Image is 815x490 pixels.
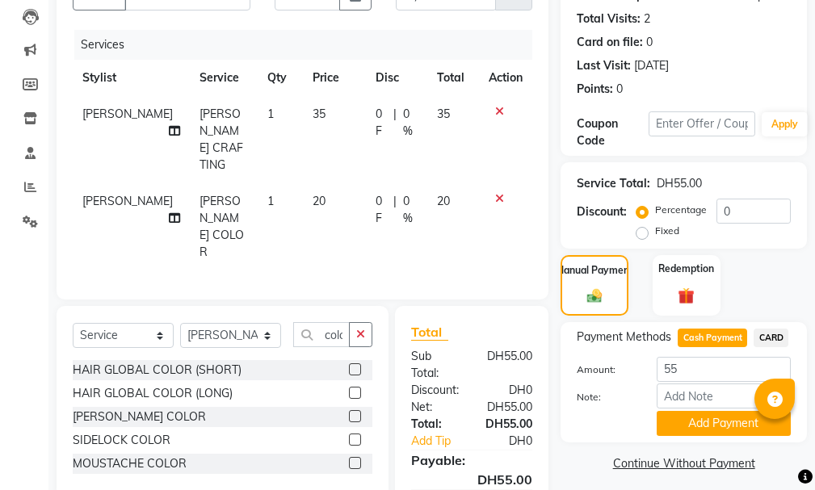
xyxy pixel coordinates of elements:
[74,30,544,60] div: Services
[200,194,244,259] span: [PERSON_NAME] COLOR
[577,329,671,346] span: Payment Methods
[73,60,190,96] th: Stylist
[472,382,544,399] div: DH0
[200,107,243,172] span: [PERSON_NAME] CRAFTING
[437,194,450,208] span: 20
[484,433,544,450] div: DH0
[399,348,472,382] div: Sub Total:
[762,112,808,136] button: Apply
[582,287,607,304] img: _cash.svg
[657,357,791,382] input: Amount
[267,194,274,208] span: 1
[313,194,326,208] span: 20
[634,57,669,74] div: [DATE]
[399,399,472,416] div: Net:
[577,115,648,149] div: Coupon Code
[411,324,448,341] span: Total
[577,203,627,220] div: Discount:
[293,322,350,347] input: Search or Scan
[646,34,653,51] div: 0
[399,450,544,470] div: Payable:
[565,362,644,377] label: Amount:
[73,408,206,425] div: [PERSON_NAME] COLOR
[399,470,544,489] div: DH55.00
[258,60,303,96] th: Qty
[472,416,544,433] div: DH55.00
[82,194,173,208] span: [PERSON_NAME]
[754,329,788,347] span: CARD
[403,106,418,140] span: 0 %
[565,390,644,404] label: Note:
[673,286,699,306] img: _gift.svg
[376,106,388,140] span: 0 F
[564,455,804,472] a: Continue Without Payment
[655,224,679,238] label: Fixed
[472,348,544,382] div: DH55.00
[399,416,472,433] div: Total:
[393,193,397,227] span: |
[190,60,258,96] th: Service
[437,107,450,121] span: 35
[577,10,641,27] div: Total Visits:
[577,81,613,98] div: Points:
[303,60,366,96] th: Price
[376,193,388,227] span: 0 F
[657,383,791,408] input: Add Note
[427,60,479,96] th: Total
[393,106,397,140] span: |
[472,399,544,416] div: DH55.00
[577,34,643,51] div: Card on file:
[649,111,755,136] input: Enter Offer / Coupon Code
[577,175,650,192] div: Service Total:
[82,107,173,121] span: [PERSON_NAME]
[479,60,532,96] th: Action
[403,193,418,227] span: 0 %
[657,411,791,436] button: Add Payment
[399,433,484,450] a: Add Tip
[366,60,427,96] th: Disc
[73,432,170,449] div: SIDELOCK COLOR
[657,175,702,192] div: DH55.00
[556,263,633,278] label: Manual Payment
[267,107,274,121] span: 1
[658,262,714,276] label: Redemption
[644,10,650,27] div: 2
[678,329,747,347] span: Cash Payment
[616,81,623,98] div: 0
[313,107,326,121] span: 35
[577,57,631,74] div: Last Visit:
[73,385,233,402] div: HAIR GLOBAL COLOR (LONG)
[655,203,707,217] label: Percentage
[399,382,472,399] div: Discount:
[73,362,242,379] div: HAIR GLOBAL COLOR (SHORT)
[73,455,187,472] div: MOUSTACHE COLOR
